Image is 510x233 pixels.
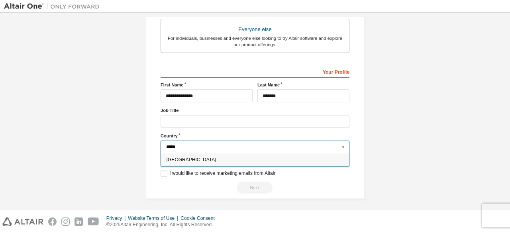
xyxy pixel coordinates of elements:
[161,170,275,177] label: I would like to receive marketing emails from Altair
[166,24,344,35] div: Everyone else
[4,2,104,10] img: Altair One
[106,215,128,221] div: Privacy
[106,221,220,228] p: © 2025 Altair Engineering, Inc. All Rights Reserved.
[161,65,349,78] div: Your Profile
[257,82,349,88] label: Last Name
[161,107,349,114] label: Job Title
[167,157,344,162] span: [GEOGRAPHIC_DATA]
[75,217,83,226] img: linkedin.svg
[180,215,219,221] div: Cookie Consent
[61,217,70,226] img: instagram.svg
[166,35,344,48] div: For individuals, businesses and everyone else looking to try Altair software and explore our prod...
[161,182,349,194] div: Read and acccept EULA to continue
[161,82,253,88] label: First Name
[88,217,99,226] img: youtube.svg
[161,133,349,139] label: Country
[2,217,43,226] img: altair_logo.svg
[128,215,180,221] div: Website Terms of Use
[48,217,57,226] img: facebook.svg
